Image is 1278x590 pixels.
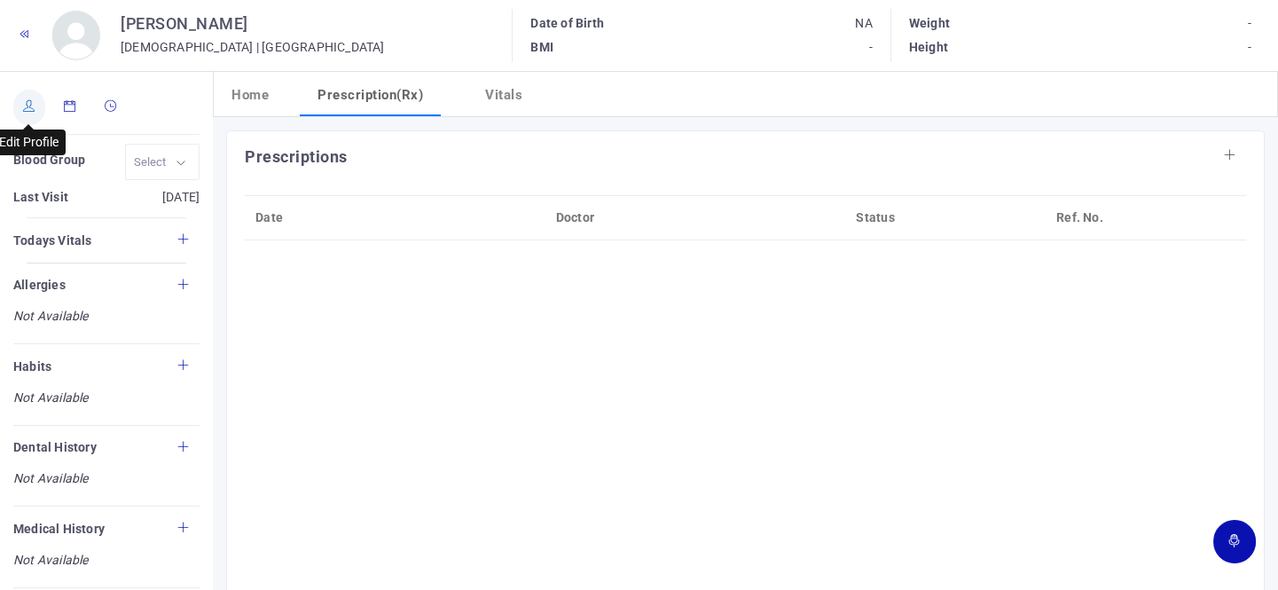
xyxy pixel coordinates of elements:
[13,307,200,326] i: Not Available
[318,85,423,106] h5: Prescription(Rx)
[702,12,873,35] p: NA
[1080,12,1251,35] p: -
[485,85,522,106] h5: Vitals
[13,278,66,292] b: Allergies
[13,190,68,204] b: Last Visit
[245,147,348,166] b: Prescriptions
[545,195,846,240] th: Doctor
[13,359,51,374] b: Habits
[13,153,85,167] b: Blood Group
[530,40,553,54] b: BMI
[13,440,97,454] b: Dental History
[13,389,200,407] i: Not Available
[13,233,92,248] b: Todays Vitals
[702,35,873,59] p: -
[1046,195,1246,240] th: Ref. No.
[121,35,385,59] p: [DEMOGRAPHIC_DATA] | [GEOGRAPHIC_DATA]
[845,195,1046,240] th: Status
[13,522,105,536] b: Medical History
[13,551,200,570] i: Not Available
[13,469,200,488] i: Not Available
[1080,35,1251,59] p: -
[106,185,200,209] p: [DATE]
[231,85,269,106] h5: Home
[134,152,169,172] input: Select
[121,12,385,35] h4: [PERSON_NAME]
[909,40,948,54] b: Height
[909,16,950,30] b: Weight
[530,16,604,30] b: Date of Birth
[245,195,545,240] th: Date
